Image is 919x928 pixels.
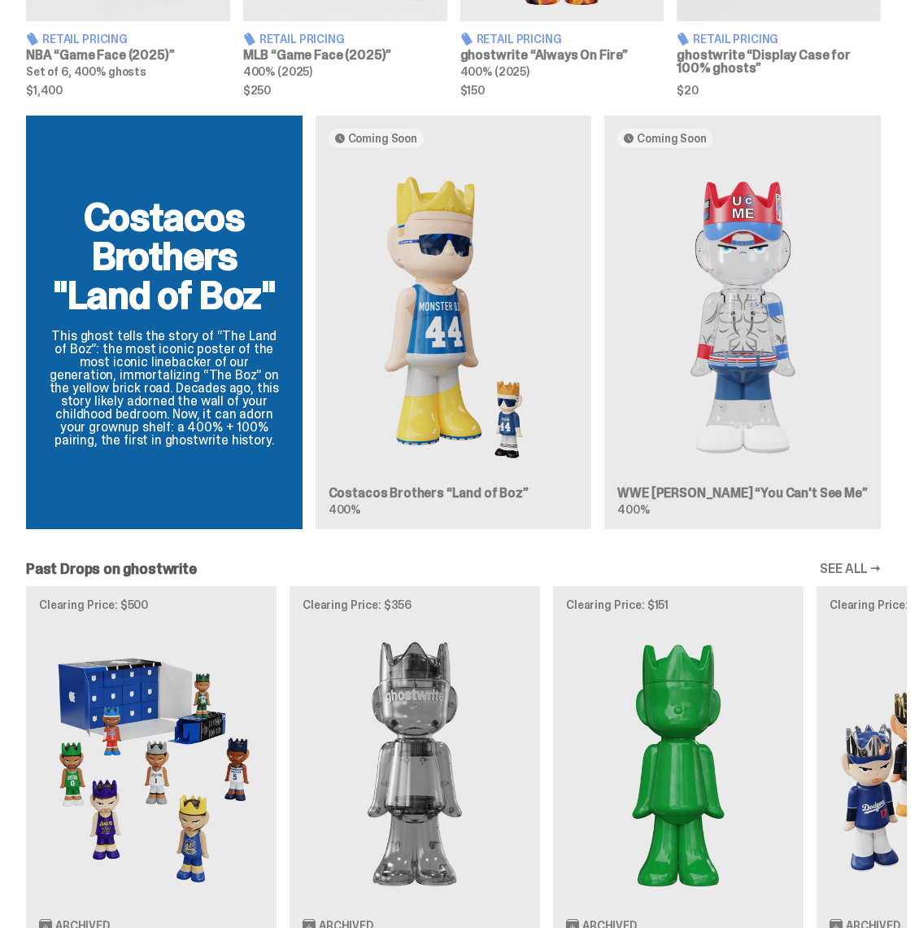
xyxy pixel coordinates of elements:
img: You Can't See Me [617,161,868,475]
img: Game Face (2025) [39,624,264,904]
span: Retail Pricing [259,33,345,45]
span: 400% (2025) [243,64,312,79]
span: 400% (2025) [460,64,529,79]
span: 400% [329,502,360,517]
p: Clearing Price: $500 [39,599,264,611]
span: $150 [460,85,664,96]
p: Clearing Price: $356 [303,599,527,611]
span: $1,400 [26,85,230,96]
h3: WWE [PERSON_NAME] “You Can't See Me” [617,487,868,500]
span: Retail Pricing [42,33,128,45]
h3: NBA “Game Face (2025)” [26,49,230,62]
span: Retail Pricing [477,33,562,45]
a: SEE ALL → [820,562,881,576]
h2: Costacos Brothers "Land of Boz" [46,198,283,315]
h2: Past Drops on ghostwrite [26,562,197,576]
h3: Costacos Brothers “Land of Boz” [329,487,579,500]
img: Two [303,624,527,904]
span: $20 [677,85,881,96]
span: 400% [617,502,649,517]
img: Land of Boz [329,161,579,475]
span: Coming Soon [637,132,706,145]
span: Set of 6, 400% ghosts [26,64,146,79]
span: Retail Pricing [693,33,778,45]
h3: MLB “Game Face (2025)” [243,49,447,62]
span: $250 [243,85,447,96]
h3: ghostwrite “Display Case for 100% ghosts” [677,49,881,75]
p: This ghost tells the story of “The Land of Boz”: the most iconic poster of the most iconic lineba... [46,330,283,447]
img: Schrödinger's ghost: Sunday Green [566,624,791,904]
span: Coming Soon [348,132,417,145]
h3: ghostwrite “Always On Fire” [460,49,664,62]
p: Clearing Price: $151 [566,599,791,611]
